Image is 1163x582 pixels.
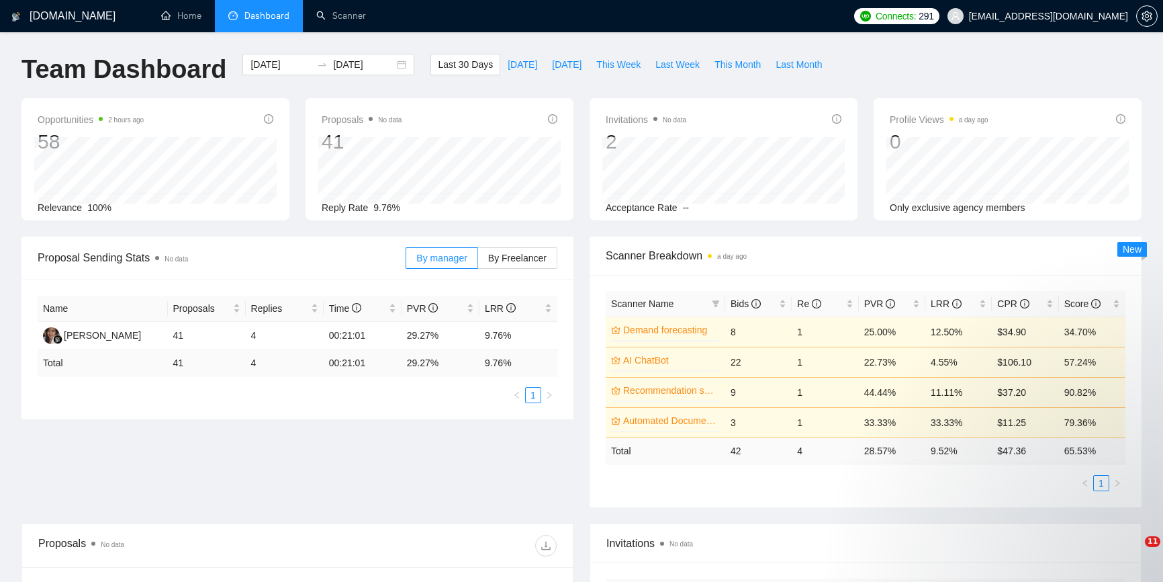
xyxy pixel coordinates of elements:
[859,407,925,438] td: 33.33%
[251,301,308,316] span: Replies
[792,347,858,377] td: 1
[1116,114,1125,124] span: info-circle
[536,540,556,551] span: download
[38,129,144,155] div: 58
[324,350,402,376] td: 00:21:01
[959,116,988,124] time: a day ago
[1059,317,1125,347] td: 34.70%
[925,317,992,347] td: 12.50%
[876,9,916,24] span: Connects:
[611,386,620,395] span: crown
[168,322,246,350] td: 41
[596,57,641,72] span: This Week
[545,391,553,399] span: right
[611,416,620,425] span: crown
[316,10,366,22] a: searchScanner
[165,255,188,263] span: No data
[860,11,871,22] img: upwork-logo.png
[776,57,822,72] span: Last Month
[43,329,141,340] a: DS[PERSON_NAME]
[506,303,516,313] span: info-circle
[925,438,992,464] td: 9.52 %
[792,317,858,347] td: 1
[952,299,962,308] span: info-circle
[38,535,297,556] div: Proposals
[925,377,992,407] td: 11.11%
[725,438,792,464] td: 42
[606,535,1125,552] span: Invitations
[38,112,144,128] span: Opportunities
[173,301,230,316] span: Proposals
[548,114,557,124] span: info-circle
[250,57,312,72] input: Start date
[606,438,725,464] td: Total
[53,335,62,344] img: gigradar-bm.png
[1059,438,1125,464] td: 65.53 %
[43,327,60,344] img: DS
[859,347,925,377] td: 22.73%
[535,535,557,556] button: download
[725,317,792,347] td: 8
[317,59,328,70] span: to
[168,350,246,376] td: 41
[992,347,1058,377] td: $106.10
[416,253,467,263] span: By manager
[322,112,402,128] span: Proposals
[931,298,962,309] span: LRR
[731,298,761,309] span: Bids
[168,296,246,322] th: Proposals
[329,303,361,314] span: Time
[1064,298,1101,309] span: Score
[797,298,821,309] span: Re
[500,54,545,75] button: [DATE]
[1059,407,1125,438] td: 79.36%
[1136,5,1158,27] button: setting
[402,350,479,376] td: 29.27 %
[430,54,500,75] button: Last 30 Days
[1137,11,1157,22] span: setting
[792,377,858,407] td: 1
[101,541,124,548] span: No data
[87,202,111,213] span: 100%
[317,59,328,70] span: swap-right
[438,57,493,72] span: Last 30 Days
[792,438,858,464] td: 4
[1117,536,1150,569] iframe: Intercom live chat
[264,114,273,124] span: info-circle
[992,407,1058,438] td: $11.25
[992,317,1058,347] td: $34.90
[606,129,686,155] div: 2
[541,387,557,403] button: right
[108,116,144,124] time: 2 hours ago
[623,383,717,398] a: Recommendation system
[1091,299,1101,308] span: info-circle
[407,303,438,314] span: PVR
[812,299,821,308] span: info-circle
[11,6,21,28] img: logo
[712,300,720,308] span: filter
[669,540,693,548] span: No data
[890,129,988,155] div: 0
[508,57,537,72] span: [DATE]
[322,202,368,213] span: Reply Rate
[925,407,992,438] td: 33.33%
[925,347,992,377] td: 4.55%
[64,328,141,343] div: [PERSON_NAME]
[373,202,400,213] span: 9.76%
[352,303,361,313] span: info-circle
[714,57,761,72] span: This Month
[890,112,988,128] span: Profile Views
[1020,299,1029,308] span: info-circle
[725,347,792,377] td: 22
[1059,377,1125,407] td: 90.82%
[709,294,723,314] span: filter
[525,387,541,403] li: 1
[161,10,201,22] a: homeHome
[606,247,1125,264] span: Scanner Breakdown
[324,322,402,350] td: 00:21:01
[707,54,768,75] button: This Month
[611,356,620,365] span: crown
[611,298,673,309] span: Scanner Name
[246,322,324,350] td: 4
[997,298,1029,309] span: CPR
